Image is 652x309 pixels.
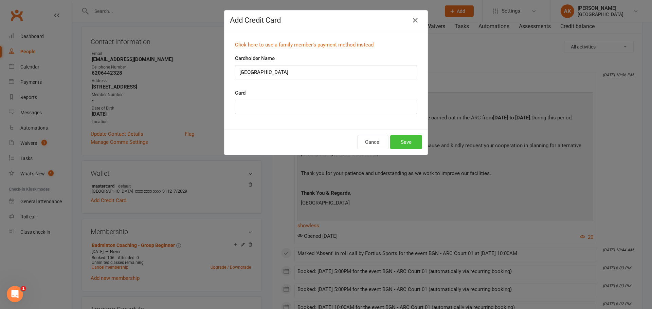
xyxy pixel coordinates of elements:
[235,89,246,97] label: Card
[410,15,421,26] button: Close
[390,135,422,149] button: Save
[235,54,275,62] label: Cardholder Name
[357,135,388,149] button: Cancel
[239,104,413,110] iframe: Secure card payment input frame
[235,42,374,48] a: Click here to use a family member's payment method instead
[7,286,23,302] iframe: Intercom live chat
[21,286,26,291] span: 1
[230,16,422,24] h4: Add Credit Card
